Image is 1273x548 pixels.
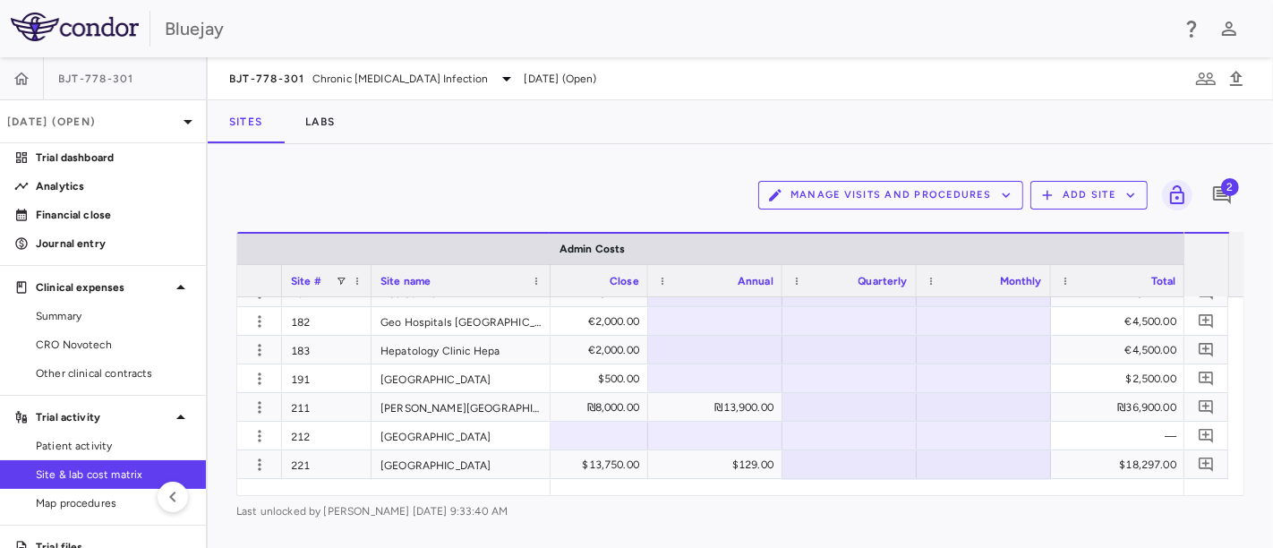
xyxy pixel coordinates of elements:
span: Lock grid [1155,180,1192,210]
span: Quarterly [859,275,908,287]
svg: Add comment [1198,313,1215,330]
span: Total [1151,275,1176,287]
svg: Add comment [1198,284,1215,301]
span: Close [610,275,639,287]
span: Monthly [1000,275,1042,287]
div: 212 [282,422,372,450]
span: BJT-778-301 [58,72,134,86]
span: Map procedures [36,495,192,511]
button: Add comment [1194,309,1218,333]
button: Add Site [1030,181,1148,210]
div: 183 [282,336,372,364]
div: [GEOGRAPHIC_DATA] [372,422,551,450]
div: ₪8,000.00 [530,393,639,422]
span: Site # [291,275,321,287]
span: 2 [1221,178,1239,196]
div: [GEOGRAPHIC_DATA] [372,364,551,392]
svg: Add comment [1198,341,1215,358]
button: Add comment [1194,395,1218,419]
img: logo-full-SnFGN8VE.png [11,13,139,41]
svg: Add comment [1211,184,1233,206]
div: $500.00 [530,364,639,393]
div: €2,000.00 [530,307,639,336]
span: Site name [380,275,431,287]
p: Journal entry [36,235,192,252]
p: [DATE] (Open) [7,114,177,130]
div: $18,297.00 [1067,450,1176,479]
div: ₪36,900.00 [1067,393,1176,422]
div: $129.00 [664,450,773,479]
button: Sites [208,100,284,143]
div: 191 [282,364,372,392]
p: Financial close [36,207,192,223]
p: Trial activity [36,409,170,425]
span: CRO Novotech [36,337,192,353]
div: ₪13,900.00 [664,393,773,422]
p: Analytics [36,178,192,194]
span: BJT-778-301 [229,72,305,86]
svg: Add comment [1198,370,1215,387]
div: 211 [282,393,372,421]
div: €4,500.00 [1067,307,1176,336]
div: Bluejay [165,15,1169,42]
span: Annual [738,275,773,287]
div: $13,750.00 [530,450,639,479]
span: Summary [36,308,192,324]
span: [DATE] (Open) [525,71,597,87]
button: Manage Visits and Procedures [758,181,1023,210]
svg: Add comment [1198,427,1215,444]
button: Labs [284,100,356,143]
div: $2,500.00 [1067,364,1176,393]
button: Add comment [1194,280,1218,304]
p: Clinical expenses [36,279,170,295]
p: Trial dashboard [36,150,192,166]
div: [GEOGRAPHIC_DATA] [372,450,551,478]
div: Hepatology Clinic Hepa [372,336,551,364]
span: Admin Costs [560,243,626,255]
button: Add comment [1194,424,1218,448]
div: University Health Network - [GEOGRAPHIC_DATA] [372,479,551,507]
div: Geo Hospitals [GEOGRAPHIC_DATA] [GEOGRAPHIC_DATA] [372,307,551,335]
span: Other clinical contracts [36,365,192,381]
span: Patient activity [36,438,192,454]
div: €2,000.00 [530,336,639,364]
button: Add comment [1194,452,1218,476]
span: Last unlocked by [PERSON_NAME] [DATE] 9:33:40 AM [236,503,1244,519]
div: 221 [282,450,372,478]
span: Site & lab cost matrix [36,467,192,483]
button: Add comment [1194,366,1218,390]
button: Add comment [1207,180,1237,210]
svg: Add comment [1198,398,1215,415]
div: 231 [282,479,372,507]
div: €4,500.00 [1067,336,1176,364]
div: [PERSON_NAME][GEOGRAPHIC_DATA] [372,393,551,421]
div: — [1067,422,1176,450]
span: Chronic [MEDICAL_DATA] Infection [312,71,489,87]
svg: Add comment [1198,456,1215,473]
div: 182 [282,307,372,335]
button: Add comment [1194,338,1218,362]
